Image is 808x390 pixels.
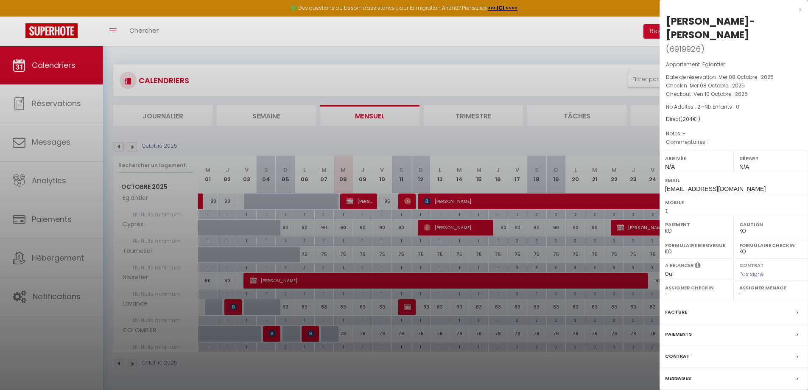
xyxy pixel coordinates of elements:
span: ( ) [666,43,705,55]
p: Appartement : [666,60,802,69]
span: Mer 08 Octobre . 2025 [690,82,745,89]
p: Checkout : [666,90,802,98]
i: Sélectionner OUI si vous souhaiter envoyer les séquences de messages post-checkout [695,262,701,271]
label: Mobile [665,198,802,207]
span: Mer 08 Octobre . 2025 [719,73,774,81]
span: 204 [682,115,693,123]
div: Direct [666,115,802,123]
div: x [660,4,802,14]
span: Nb Adultes : 2 - [666,103,739,110]
label: Contrat [739,262,764,267]
span: Pas signé [739,270,764,278]
span: 1 [665,208,668,214]
span: Nb Enfants : 0 [705,103,739,110]
label: Caution [739,220,802,229]
span: [EMAIL_ADDRESS][DOMAIN_NAME] [665,185,766,192]
p: Date de réservation : [666,73,802,81]
label: Contrat [665,352,690,361]
label: Messages [665,374,691,383]
label: Paiement [665,220,728,229]
label: Arrivée [665,154,728,163]
span: Eglantier [702,61,725,68]
span: ( € ) [680,115,700,123]
label: Départ [739,154,802,163]
label: Paiements [665,330,692,339]
label: A relancer [665,262,693,269]
span: - [708,138,711,146]
p: Notes : [666,129,802,138]
label: Facture [665,308,687,317]
span: N/A [739,163,749,170]
span: - [683,130,686,137]
span: 6919926 [669,44,701,54]
label: Assigner Checkin [665,283,728,292]
p: Commentaires : [666,138,802,146]
p: Checkin : [666,81,802,90]
label: Formulaire Bienvenue [665,241,728,250]
span: N/A [665,163,675,170]
span: Ven 10 Octobre . 2025 [693,90,748,98]
div: [PERSON_NAME]-[PERSON_NAME] [666,14,802,42]
label: Formulaire Checkin [739,241,802,250]
label: Email [665,176,802,185]
label: Assigner Menage [739,283,802,292]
